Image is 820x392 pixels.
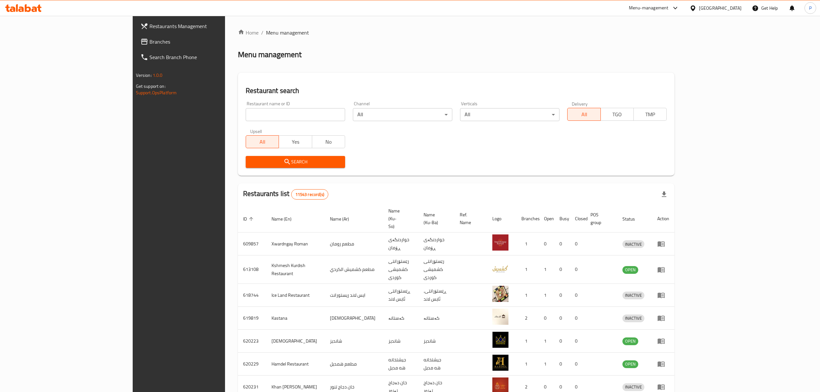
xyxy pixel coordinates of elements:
td: 0 [554,284,570,307]
img: Kastana [492,309,508,325]
label: Delivery [572,101,588,106]
td: 0 [539,307,554,330]
td: 0 [570,232,585,255]
div: Total records count [291,189,328,200]
th: Logo [487,205,516,232]
th: Busy [554,205,570,232]
img: Shandiz [492,332,508,348]
td: ڕێستۆرانتی ئایس لاند [383,284,418,307]
span: Name (Ku-Ba) [424,211,447,226]
td: شانديز [418,330,455,353]
td: Kshmesh Kurdish Restaurant [266,255,325,284]
div: OPEN [622,360,638,368]
button: All [567,108,600,121]
span: POS group [590,211,610,226]
span: Ref. Name [460,211,479,226]
span: Name (En) [272,215,300,223]
span: TMP [636,110,664,119]
a: Support.OpsPlatform [136,88,177,97]
button: Yes [279,135,312,148]
td: 0 [554,330,570,353]
td: [DEMOGRAPHIC_DATA] [325,307,383,330]
td: رێستۆرانتی کشمیشى كوردى [383,255,418,284]
td: 0 [570,307,585,330]
span: Search [251,158,340,166]
button: TMP [633,108,667,121]
span: Menu management [266,29,309,36]
span: All [249,137,276,147]
th: Action [652,205,674,232]
td: 1 [516,284,539,307]
span: Status [622,215,643,223]
button: No [312,135,345,148]
img: Kshmesh Kurdish Restaurant [492,260,508,276]
td: کەستانە [418,307,455,330]
td: مطعم همديل [325,353,383,376]
span: INACTIVE [622,383,644,391]
span: INACTIVE [622,315,644,322]
span: Branches [149,38,264,46]
td: خواردنگەی ڕۆمان [383,232,418,255]
span: Name (Ar) [330,215,357,223]
td: 0 [539,232,554,255]
img: Xwardngay Roman [492,234,508,251]
td: 0 [554,353,570,376]
h2: Restaurants list [243,189,328,200]
span: All [570,110,598,119]
td: 0 [554,255,570,284]
td: 0 [570,330,585,353]
td: شانديز [383,330,418,353]
td: کەستانە [383,307,418,330]
div: Menu [657,383,669,391]
td: خواردنگەی ڕۆمان [418,232,455,255]
nav: breadcrumb [238,29,674,36]
td: .ڕێستۆرانتی ئایس لاند [418,284,455,307]
span: 1.0.0 [153,71,163,79]
div: Menu-management [629,4,669,12]
div: OPEN [622,266,638,274]
td: Ice Land Restaurant [266,284,325,307]
span: Restaurants Management [149,22,264,30]
div: Menu [657,291,669,299]
div: [GEOGRAPHIC_DATA] [699,5,742,12]
span: No [315,137,343,147]
div: All [460,108,559,121]
span: Get support on: [136,82,166,90]
span: OPEN [622,337,638,345]
td: 0 [570,353,585,376]
td: مطعم رومان [325,232,383,255]
div: All [353,108,452,121]
a: Restaurants Management [135,18,270,34]
td: 1 [539,255,554,284]
td: 1 [516,353,539,376]
span: Version: [136,71,152,79]
td: جيشتخانه هه مديل [383,353,418,376]
td: 1 [516,330,539,353]
td: Xwardngay Roman [266,232,325,255]
span: INACTIVE [622,292,644,299]
td: مطعم كشميش الكردي [325,255,383,284]
td: Hamdel Restaurant [266,353,325,376]
div: Menu [657,337,669,345]
td: Kastana [266,307,325,330]
label: Upsell [250,129,262,133]
button: All [246,135,279,148]
span: OPEN [622,266,638,273]
th: Branches [516,205,539,232]
h2: Menu management [238,49,302,60]
div: Menu [657,240,669,248]
span: Search Branch Phone [149,53,264,61]
span: Yes [282,137,309,147]
span: INACTIVE [622,241,644,248]
h2: Restaurant search [246,86,667,96]
td: 1 [539,284,554,307]
div: Menu [657,266,669,273]
td: 0 [570,284,585,307]
a: Search Branch Phone [135,49,270,65]
td: 0 [570,255,585,284]
div: INACTIVE [622,383,644,391]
